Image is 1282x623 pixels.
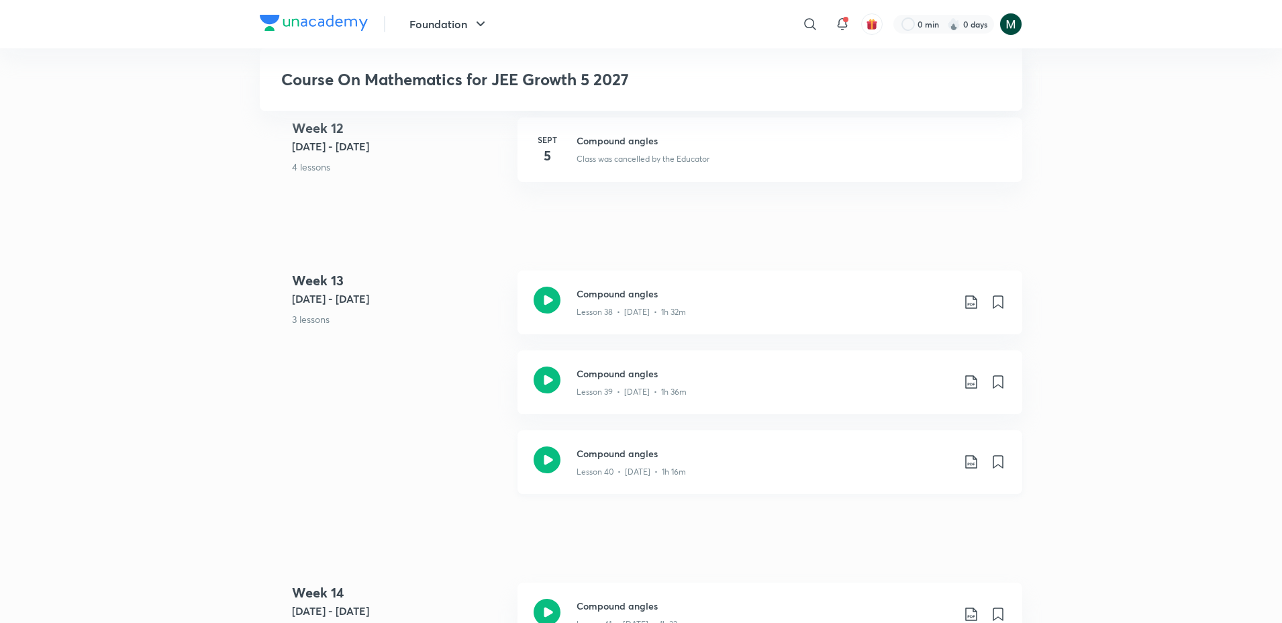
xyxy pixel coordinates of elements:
[401,11,497,38] button: Foundation
[534,146,560,166] h4: 5
[517,117,1022,198] a: Sept5Compound anglesClass was cancelled by the Educator
[292,603,507,619] h5: [DATE] - [DATE]
[517,350,1022,430] a: Compound anglesLesson 39 • [DATE] • 1h 36m
[292,312,507,326] p: 3 lessons
[517,271,1022,350] a: Compound anglesLesson 38 • [DATE] • 1h 32m
[577,466,686,478] p: Lesson 40 • [DATE] • 1h 16m
[292,291,507,307] h5: [DATE] - [DATE]
[577,306,686,318] p: Lesson 38 • [DATE] • 1h 32m
[292,271,507,291] h4: Week 13
[577,134,1006,148] h3: Compound angles
[999,13,1022,36] img: Milind Shahare
[292,138,507,154] h5: [DATE] - [DATE]
[866,18,878,30] img: avatar
[577,386,687,398] p: Lesson 39 • [DATE] • 1h 36m
[947,17,960,31] img: streak
[292,118,507,138] h4: Week 12
[281,70,807,89] h3: Course On Mathematics for JEE Growth 5 2027
[577,599,952,613] h3: Compound angles
[577,287,952,301] h3: Compound angles
[260,15,368,34] a: Company Logo
[292,583,507,603] h4: Week 14
[292,160,507,174] p: 4 lessons
[577,367,952,381] h3: Compound angles
[577,446,952,461] h3: Compound angles
[861,13,883,35] button: avatar
[534,134,560,146] h6: Sept
[260,15,368,31] img: Company Logo
[517,430,1022,510] a: Compound anglesLesson 40 • [DATE] • 1h 16m
[577,153,709,165] p: Class was cancelled by the Educator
